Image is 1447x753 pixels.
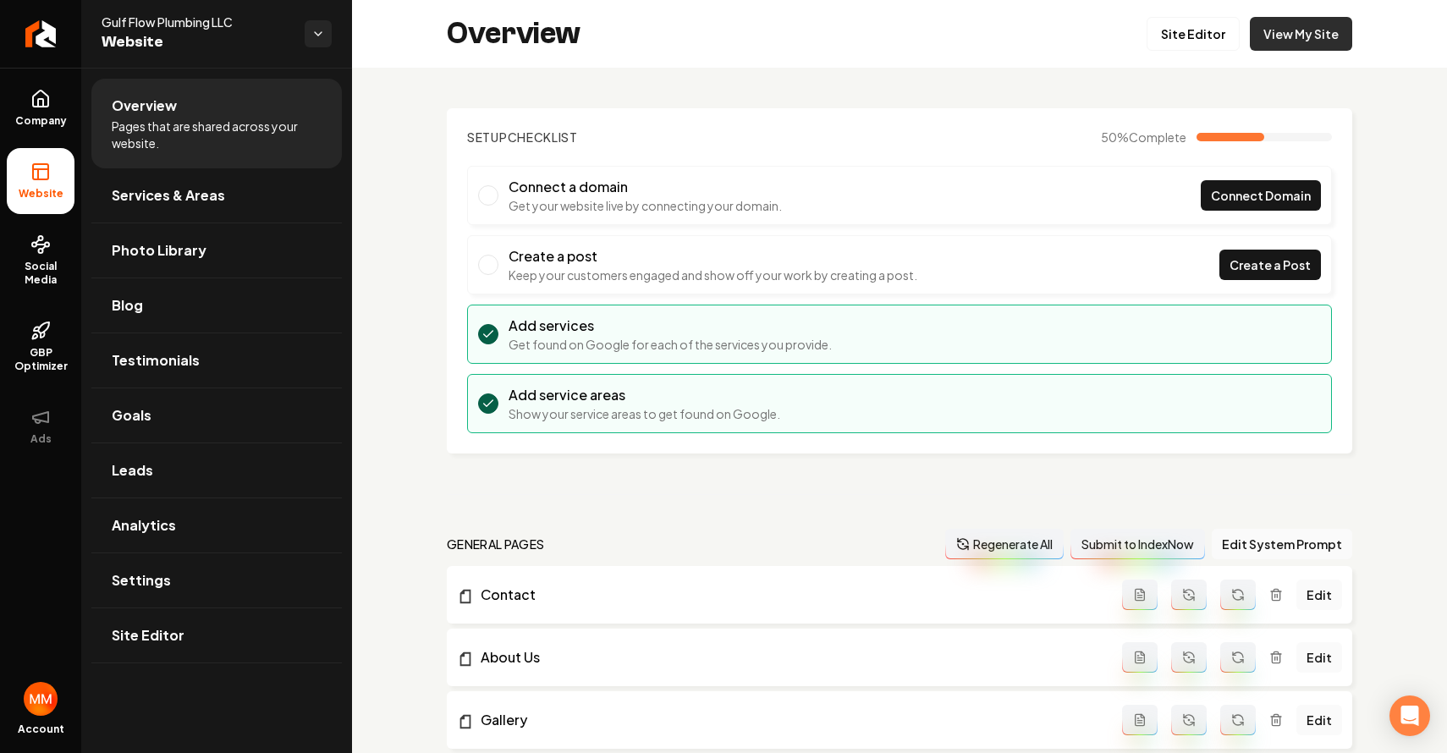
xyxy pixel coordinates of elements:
button: Add admin page prompt [1122,705,1158,735]
h3: Connect a domain [509,177,782,197]
button: Ads [7,393,74,459]
span: 50 % [1101,129,1186,146]
a: Photo Library [91,223,342,278]
a: Contact [457,585,1122,605]
button: Submit to IndexNow [1070,529,1205,559]
a: Edit [1296,642,1342,673]
p: Get your website live by connecting your domain. [509,197,782,214]
a: View My Site [1250,17,1352,51]
span: Gulf Flow Plumbing LLC [102,14,291,30]
span: Company [8,114,74,128]
a: Leads [91,443,342,497]
p: Keep your customers engaged and show off your work by creating a post. [509,267,917,283]
a: Services & Areas [91,168,342,223]
a: Company [7,75,74,141]
h3: Add services [509,316,832,336]
div: Open Intercom Messenger [1389,695,1430,736]
button: Add admin page prompt [1122,642,1158,673]
a: Settings [91,553,342,607]
a: Edit [1296,580,1342,610]
span: Account [18,723,64,736]
span: Ads [24,432,58,446]
h3: Add service areas [509,385,780,405]
img: Rebolt Logo [25,20,57,47]
a: Blog [91,278,342,333]
a: Edit [1296,705,1342,735]
span: Complete [1129,129,1186,145]
span: Blog [112,295,143,316]
p: Get found on Google for each of the services you provide. [509,336,832,353]
span: Goals [112,405,151,426]
button: Edit System Prompt [1212,529,1352,559]
span: Leads [112,460,153,481]
span: Social Media [7,260,74,287]
a: About Us [457,647,1122,668]
h2: Checklist [467,129,578,146]
img: Matthew Meyer [24,682,58,716]
a: Connect Domain [1201,180,1321,211]
a: Site Editor [1147,17,1240,51]
span: Site Editor [112,625,184,646]
span: Settings [112,570,171,591]
span: Analytics [112,515,176,536]
a: Goals [91,388,342,442]
span: Services & Areas [112,185,225,206]
h3: Create a post [509,246,917,267]
span: Overview [112,96,177,116]
span: Website [102,30,291,54]
a: Social Media [7,221,74,300]
span: Website [12,187,70,201]
a: Create a Post [1219,250,1321,280]
span: Testimonials [112,350,200,371]
h2: Overview [447,17,580,51]
a: Analytics [91,498,342,552]
span: Create a Post [1230,256,1311,274]
span: Connect Domain [1211,187,1311,205]
button: Regenerate All [945,529,1064,559]
span: Setup [467,129,508,145]
a: Testimonials [91,333,342,387]
span: GBP Optimizer [7,346,74,373]
a: Site Editor [91,608,342,662]
button: Add admin page prompt [1122,580,1158,610]
h2: general pages [447,536,545,552]
a: Gallery [457,710,1122,730]
p: Show your service areas to get found on Google. [509,405,780,422]
button: Open user button [24,682,58,716]
span: Photo Library [112,240,206,261]
a: GBP Optimizer [7,307,74,387]
span: Pages that are shared across your website. [112,118,322,151]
